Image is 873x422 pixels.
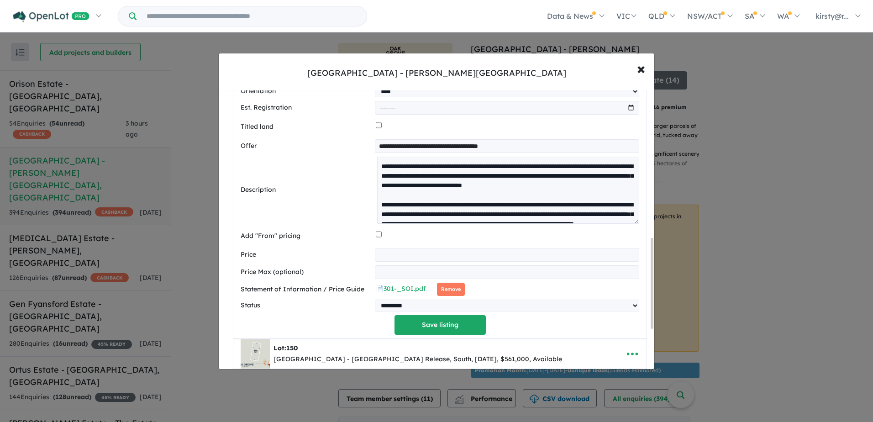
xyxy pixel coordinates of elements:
[241,284,372,295] label: Statement of Information / Price Guide
[241,86,371,97] label: Orientation
[437,283,465,296] button: Remove
[376,285,426,293] a: 📄301-_SOI.pdf
[241,249,371,260] label: Price
[376,285,426,293] span: 📄 301-_SOI.pdf
[241,141,371,152] label: Offer
[138,6,365,26] input: Try estate name, suburb, builder or developer
[637,58,645,78] span: ×
[286,344,298,352] span: 150
[241,185,373,195] label: Description
[241,231,372,242] label: Add "From" pricing
[241,300,371,311] label: Status
[815,11,849,21] span: kirsty@r...
[273,354,562,365] div: [GEOGRAPHIC_DATA] - [GEOGRAPHIC_DATA] Release, South, [DATE], $561,000, Available
[241,121,372,132] label: Titled land
[13,11,89,22] img: Openlot PRO Logo White
[307,67,566,79] div: [GEOGRAPHIC_DATA] - [PERSON_NAME][GEOGRAPHIC_DATA]
[394,315,486,335] button: Save listing
[241,267,371,278] label: Price Max (optional)
[241,339,270,369] img: Oak%20Grove%20Estate%20-%20Clyde%20North%20-%20Lot%20150___1753408561.jpg
[273,344,298,352] b: Lot:
[241,102,371,113] label: Est. Registration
